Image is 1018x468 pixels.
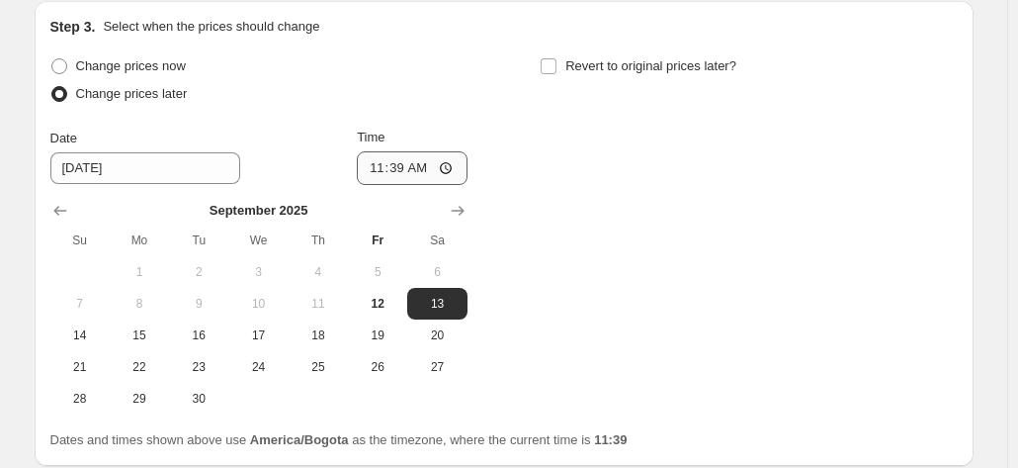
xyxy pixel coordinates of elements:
button: Wednesday September 3 2025 [228,256,288,288]
span: 22 [118,359,161,375]
span: 24 [236,359,280,375]
span: 25 [297,359,340,375]
span: Time [357,130,384,144]
span: 12 [356,296,399,312]
span: Change prices later [76,86,188,101]
span: 26 [356,359,399,375]
span: Sa [415,233,459,248]
span: 3 [236,264,280,280]
b: 11:39 [594,432,627,447]
button: Wednesday September 24 2025 [228,351,288,383]
th: Friday [348,225,407,256]
span: 13 [415,296,459,312]
button: Friday September 5 2025 [348,256,407,288]
button: Thursday September 25 2025 [289,351,348,383]
span: 6 [415,264,459,280]
span: 7 [58,296,102,312]
span: 16 [177,328,220,343]
span: We [236,233,280,248]
span: 29 [118,391,161,407]
span: 8 [118,296,161,312]
button: Saturday September 13 2025 [407,288,467,320]
h2: Step 3. [50,17,96,37]
button: Monday September 8 2025 [110,288,169,320]
button: Sunday September 14 2025 [50,320,110,351]
span: 4 [297,264,340,280]
span: 15 [118,328,161,343]
button: Wednesday September 17 2025 [228,320,288,351]
input: 12:00 [357,151,467,185]
button: Tuesday September 23 2025 [169,351,228,383]
button: Sunday September 7 2025 [50,288,110,320]
button: Saturday September 20 2025 [407,320,467,351]
button: Thursday September 18 2025 [289,320,348,351]
button: Thursday September 11 2025 [289,288,348,320]
button: Monday September 22 2025 [110,351,169,383]
th: Monday [110,225,169,256]
button: Saturday September 27 2025 [407,351,467,383]
button: Saturday September 6 2025 [407,256,467,288]
button: Tuesday September 2 2025 [169,256,228,288]
input: 9/12/2025 [50,152,240,184]
span: 2 [177,264,220,280]
span: 9 [177,296,220,312]
span: 21 [58,359,102,375]
span: 1 [118,264,161,280]
span: 27 [415,359,459,375]
span: Tu [177,233,220,248]
button: Thursday September 4 2025 [289,256,348,288]
button: Wednesday September 10 2025 [228,288,288,320]
button: Sunday September 21 2025 [50,351,110,383]
span: 23 [177,359,220,375]
span: 28 [58,391,102,407]
button: Show next month, October 2025 [444,197,471,225]
button: Monday September 29 2025 [110,383,169,415]
button: Tuesday September 30 2025 [169,383,228,415]
span: 18 [297,328,340,343]
th: Saturday [407,225,467,256]
button: Show previous month, August 2025 [46,197,74,225]
span: 5 [356,264,399,280]
th: Tuesday [169,225,228,256]
th: Wednesday [228,225,288,256]
span: 20 [415,328,459,343]
span: 10 [236,296,280,312]
span: Revert to original prices later? [565,58,736,73]
button: Sunday September 28 2025 [50,383,110,415]
button: Tuesday September 16 2025 [169,320,228,351]
span: Fr [356,233,399,248]
span: 30 [177,391,220,407]
span: Dates and times shown above use as the timezone, where the current time is [50,432,628,447]
button: Monday September 1 2025 [110,256,169,288]
span: 14 [58,328,102,343]
button: Friday September 26 2025 [348,351,407,383]
b: America/Bogota [250,432,349,447]
button: Monday September 15 2025 [110,320,169,351]
span: Su [58,233,102,248]
span: Date [50,131,77,145]
span: Change prices now [76,58,186,73]
span: 17 [236,328,280,343]
button: Tuesday September 9 2025 [169,288,228,320]
span: Mo [118,233,161,248]
p: Select when the prices should change [103,17,319,37]
th: Sunday [50,225,110,256]
button: Friday September 19 2025 [348,320,407,351]
span: Th [297,233,340,248]
th: Thursday [289,225,348,256]
span: 11 [297,296,340,312]
button: Today Friday September 12 2025 [348,288,407,320]
span: 19 [356,328,399,343]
